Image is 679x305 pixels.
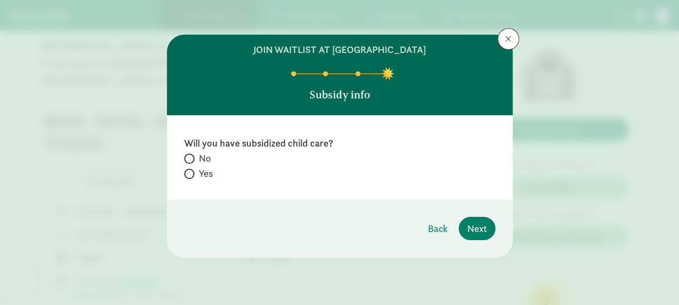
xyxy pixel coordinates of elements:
button: Back [419,217,456,240]
p: Subsidy info [310,87,370,102]
span: No [199,152,211,165]
span: Next [467,221,487,236]
label: Will you have subsidized child care? [184,137,495,150]
span: Back [428,221,448,236]
h6: join waitlist at [GEOGRAPHIC_DATA] [253,43,426,56]
span: Yes [199,167,213,180]
button: Next [459,217,495,240]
